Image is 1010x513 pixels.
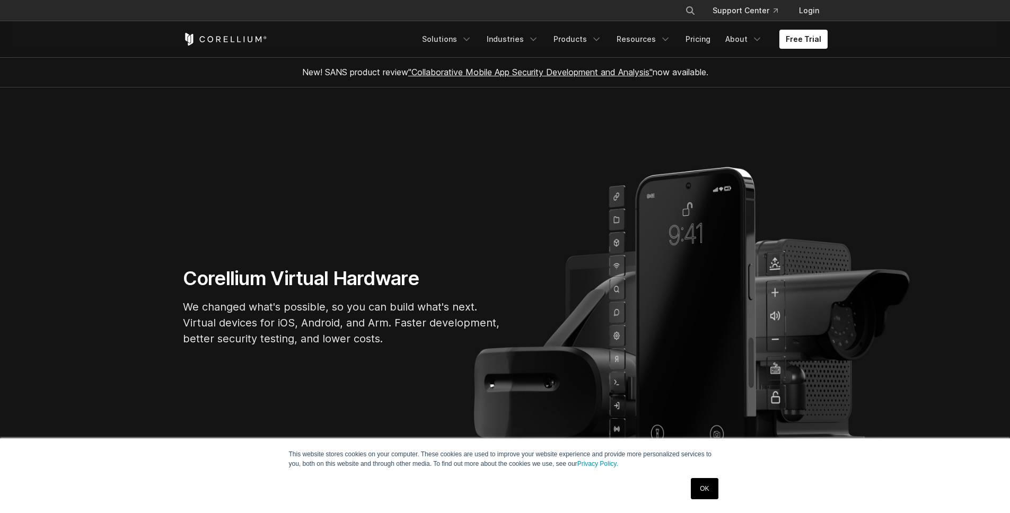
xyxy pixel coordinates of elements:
a: OK [691,478,718,499]
p: This website stores cookies on your computer. These cookies are used to improve your website expe... [289,449,722,468]
a: Support Center [704,1,786,20]
a: Login [791,1,828,20]
button: Search [681,1,700,20]
a: Pricing [679,30,717,49]
a: Free Trial [779,30,828,49]
div: Navigation Menu [416,30,828,49]
a: Corellium Home [183,33,267,46]
a: Resources [610,30,677,49]
h1: Corellium Virtual Hardware [183,267,501,290]
a: Privacy Policy. [577,460,618,467]
p: We changed what's possible, so you can build what's next. Virtual devices for iOS, Android, and A... [183,299,501,347]
a: Industries [480,30,545,49]
a: About [719,30,769,49]
span: New! SANS product review now available. [302,67,708,77]
a: "Collaborative Mobile App Security Development and Analysis" [408,67,653,77]
a: Solutions [416,30,478,49]
a: Products [547,30,608,49]
div: Navigation Menu [672,1,828,20]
